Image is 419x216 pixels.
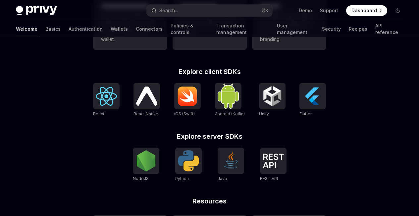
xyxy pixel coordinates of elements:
[260,148,287,182] a: REST APIREST API
[136,87,157,105] img: React Native
[96,87,117,106] img: React
[299,7,312,14] a: Demo
[133,111,158,116] span: React Native
[171,21,208,37] a: Policies & controls
[93,83,120,117] a: ReactReact
[220,150,241,171] img: Java
[351,7,377,14] span: Dashboard
[259,83,286,117] a: UnityUnity
[320,7,338,14] a: Support
[302,86,323,107] img: Flutter
[93,133,326,140] h2: Explore server SDKs
[93,68,326,75] h2: Explore client SDKs
[216,21,269,37] a: Transaction management
[16,21,37,37] a: Welcome
[215,111,245,116] span: Android (Kotlin)
[16,6,57,15] img: dark logo
[133,176,149,181] span: NodeJS
[177,86,198,106] img: iOS (Swift)
[349,21,367,37] a: Recipes
[299,83,326,117] a: FlutterFlutter
[69,21,103,37] a: Authentication
[277,21,314,37] a: User management
[174,111,195,116] span: iOS (Swift)
[45,21,61,37] a: Basics
[133,83,160,117] a: React NativeReact Native
[299,111,312,116] span: Flutter
[136,21,163,37] a: Connectors
[393,5,403,16] button: Toggle dark mode
[133,148,159,182] a: NodeJSNodeJS
[261,8,268,13] span: ⌘ K
[218,176,227,181] span: Java
[135,150,157,171] img: NodeJS
[147,5,272,17] button: Search...⌘K
[375,21,403,37] a: API reference
[346,5,387,16] a: Dashboard
[93,111,104,116] span: React
[178,150,199,171] img: Python
[263,154,284,168] img: REST API
[260,176,278,181] span: REST API
[215,83,245,117] a: Android (Kotlin)Android (Kotlin)
[175,148,202,182] a: PythonPython
[93,198,326,204] h2: Resources
[322,21,341,37] a: Security
[259,111,269,116] span: Unity
[159,7,178,15] div: Search...
[111,21,128,37] a: Wallets
[174,83,201,117] a: iOS (Swift)iOS (Swift)
[218,148,244,182] a: JavaJava
[262,86,283,107] img: Unity
[218,84,239,108] img: Android (Kotlin)
[175,176,189,181] span: Python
